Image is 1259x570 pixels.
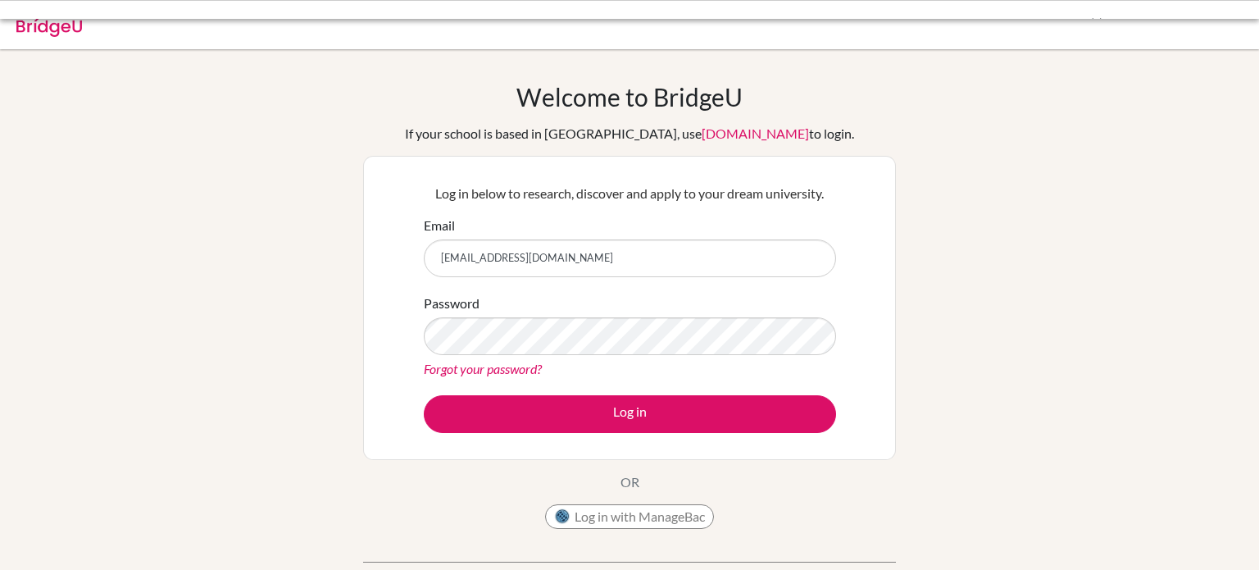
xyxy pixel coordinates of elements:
a: Forgot your password? [424,361,542,376]
div: If your school is based in [GEOGRAPHIC_DATA], use to login. [405,124,854,144]
h1: Welcome to BridgeU [516,82,743,112]
img: Bridge-U [16,11,82,37]
p: OR [620,472,639,492]
label: Email [424,216,455,235]
div: Invalid email or password. [154,13,859,33]
a: [DOMAIN_NAME] [702,125,809,141]
button: Log in [424,395,836,433]
p: Log in below to research, discover and apply to your dream university. [424,184,836,203]
button: Log in with ManageBac [545,504,714,529]
label: Password [424,294,480,313]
